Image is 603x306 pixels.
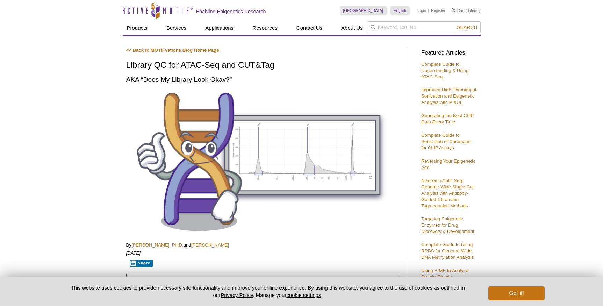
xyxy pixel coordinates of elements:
[421,242,474,260] a: Complete Guide to Using RRBS for Genome-Wide DNA Methylation Analysis
[421,87,476,105] a: Improved High-Throughput Sonication and Epigenetic Analysis with PIXUL
[452,6,481,15] li: (0 items)
[221,292,253,298] a: Privacy Policy
[421,113,474,124] a: Generating the Best ChIP Data Every Time
[452,8,465,13] a: Cart
[126,242,400,248] p: By and
[248,21,282,35] a: Resources
[286,292,321,298] button: cookie settings
[59,284,477,299] p: This website uses cookies to provide necessary site functionality and improve your online experie...
[421,133,471,150] a: Complete Guide to Sonication of Chromatin for ChIP Assays
[431,8,445,13] a: Register
[131,242,184,248] a: [PERSON_NAME], Ph.D.
[367,21,481,33] input: Keyword, Cat. No.
[126,48,219,53] a: << Back to MOTIFvations Blog Home Page
[201,21,238,35] a: Applications
[457,24,477,30] span: Search
[421,178,474,208] a: Next-Gen ChIP-Seq: Genome-Wide Single-Cell Analysis with Antibody-Guided Chromatin Tagmentation M...
[130,260,153,267] button: Share
[452,8,455,12] img: Your Cart
[123,21,152,35] a: Products
[337,21,367,35] a: About Us
[421,50,477,56] h3: Featured Articles
[126,75,400,84] h2: AKA “Does My Library Look Okay?”
[126,61,400,71] h1: Library QC for ATAC-Seq and CUT&Tag
[428,6,429,15] li: |
[421,158,475,170] a: Reversing Your Epigenetic Age
[421,62,469,79] a: Complete Guide to Understanding & Using ATAC-Seq
[126,90,400,234] img: Library QC for ATAC-Seq and CUT&Tag
[191,242,229,248] a: [PERSON_NAME]
[417,8,426,13] a: Login
[196,8,266,15] h2: Enabling Epigenetics Research
[162,21,191,35] a: Services
[421,216,474,234] a: Targeting Epigenetic Enzymes for Drug Discovery & Development
[488,286,544,300] button: Got it!
[455,24,479,30] button: Search
[292,21,326,35] a: Contact Us
[421,268,474,286] a: Using RIME to Analyze Protein-Protein Interactions on Chromatin
[340,6,387,15] a: [GEOGRAPHIC_DATA]
[126,250,141,256] em: [DATE]
[390,6,410,15] a: English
